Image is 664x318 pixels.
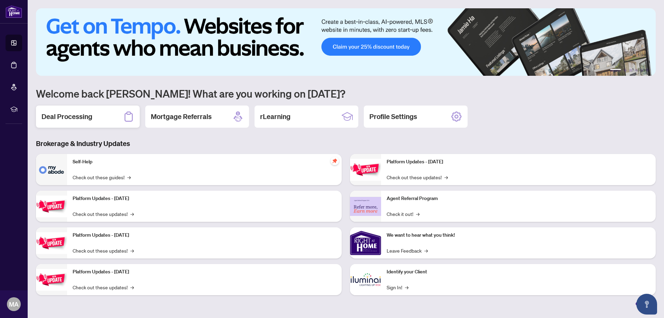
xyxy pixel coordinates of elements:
[9,299,19,309] span: MA
[260,112,290,121] h2: rLearning
[387,195,650,202] p: Agent Referral Program
[127,173,131,181] span: →
[73,231,336,239] p: Platform Updates - [DATE]
[387,210,419,218] a: Check it out!→
[36,196,67,217] img: Platform Updates - September 16, 2025
[130,210,134,218] span: →
[387,268,650,276] p: Identify your Client
[36,154,67,185] img: Self-Help
[73,210,134,218] a: Check out these updates!→
[151,112,212,121] h2: Mortgage Referrals
[387,158,650,166] p: Platform Updates - [DATE]
[73,158,336,166] p: Self-Help
[610,69,621,72] button: 1
[636,294,657,315] button: Open asap
[387,173,448,181] a: Check out these updates!→
[36,269,67,291] img: Platform Updates - July 8, 2025
[350,197,381,216] img: Agent Referral Program
[350,159,381,181] img: Platform Updates - June 23, 2025
[350,264,381,295] img: Identify your Client
[387,247,428,254] a: Leave Feedback→
[36,87,656,100] h1: Welcome back [PERSON_NAME]! What are you working on [DATE]?
[73,268,336,276] p: Platform Updates - [DATE]
[350,227,381,258] img: We want to hear what you think!
[73,247,134,254] a: Check out these updates!→
[444,173,448,181] span: →
[646,69,649,72] button: 6
[629,69,632,72] button: 3
[73,283,134,291] a: Check out these updates!→
[416,210,419,218] span: →
[424,247,428,254] span: →
[387,231,650,239] p: We want to hear what you think!
[73,195,336,202] p: Platform Updates - [DATE]
[36,8,656,76] img: Slide 0
[331,157,339,165] span: pushpin
[130,247,134,254] span: →
[387,283,408,291] a: Sign In!→
[624,69,627,72] button: 2
[73,173,131,181] a: Check out these guides!→
[635,69,638,72] button: 4
[6,5,22,18] img: logo
[405,283,408,291] span: →
[640,69,643,72] button: 5
[36,139,656,148] h3: Brokerage & Industry Updates
[369,112,417,121] h2: Profile Settings
[130,283,134,291] span: →
[36,232,67,254] img: Platform Updates - July 21, 2025
[41,112,92,121] h2: Deal Processing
